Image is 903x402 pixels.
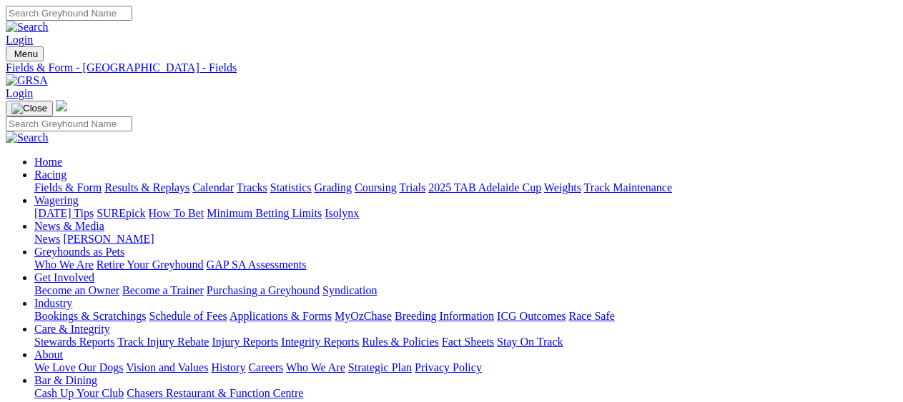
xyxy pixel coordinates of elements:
a: 2025 TAB Adelaide Cup [428,181,541,194]
a: About [34,348,63,361]
a: Syndication [322,284,377,296]
div: Bar & Dining [34,387,897,400]
a: Vision and Values [126,361,208,373]
img: logo-grsa-white.png [56,100,67,111]
a: GAP SA Assessments [207,258,307,271]
a: Privacy Policy [415,361,482,373]
a: Home [34,156,62,168]
a: Results & Replays [104,181,189,194]
a: Who We Are [286,361,345,373]
a: Purchasing a Greyhound [207,284,320,296]
a: Racing [34,169,66,181]
a: Stay On Track [497,336,563,348]
a: Integrity Reports [281,336,359,348]
button: Toggle navigation [6,101,53,116]
a: Breeding Information [395,310,494,322]
a: Applications & Forms [230,310,332,322]
a: Chasers Restaurant & Function Centre [127,387,303,399]
img: Close [11,103,47,114]
a: [PERSON_NAME] [63,233,154,245]
img: Search [6,21,49,34]
a: Weights [544,181,581,194]
a: Login [6,87,33,99]
a: Grading [315,181,352,194]
a: Get Involved [34,271,94,283]
a: Strategic Plan [348,361,412,373]
div: Get Involved [34,284,897,297]
a: ICG Outcomes [497,310,566,322]
img: Search [6,131,49,144]
a: Become a Trainer [122,284,204,296]
a: Coursing [355,181,397,194]
a: Cash Up Your Club [34,387,124,399]
a: Rules & Policies [362,336,439,348]
input: Search [6,116,132,131]
a: Statistics [270,181,312,194]
div: Racing [34,181,897,194]
a: Fields & Form - [GEOGRAPHIC_DATA] - Fields [6,61,897,74]
a: Login [6,34,33,46]
div: Greyhounds as Pets [34,258,897,271]
a: News [34,233,60,245]
div: News & Media [34,233,897,246]
a: We Love Our Dogs [34,361,123,373]
a: History [211,361,245,373]
a: SUREpick [97,207,145,219]
div: Wagering [34,207,897,220]
a: Track Injury Rebate [117,336,209,348]
a: Retire Your Greyhound [97,258,204,271]
a: Wagering [34,194,79,206]
a: Minimum Betting Limits [207,207,322,219]
a: Fact Sheets [442,336,494,348]
a: Industry [34,297,72,309]
a: Who We Are [34,258,94,271]
a: MyOzChase [335,310,392,322]
a: Bookings & Scratchings [34,310,146,322]
span: Menu [14,49,38,59]
a: Greyhounds as Pets [34,246,124,258]
img: GRSA [6,74,48,87]
a: News & Media [34,220,104,232]
a: Fields & Form [34,181,102,194]
a: Calendar [192,181,234,194]
a: Care & Integrity [34,323,110,335]
a: Isolynx [325,207,359,219]
a: Stewards Reports [34,336,114,348]
a: Trials [399,181,425,194]
a: Tracks [237,181,267,194]
a: Bar & Dining [34,374,97,386]
button: Toggle navigation [6,46,44,61]
a: Schedule of Fees [149,310,227,322]
a: How To Bet [149,207,204,219]
a: Careers [248,361,283,373]
div: Care & Integrity [34,336,897,348]
a: Track Maintenance [584,181,672,194]
a: Injury Reports [212,336,278,348]
div: About [34,361,897,374]
div: Industry [34,310,897,323]
a: Become an Owner [34,284,119,296]
a: [DATE] Tips [34,207,94,219]
a: Race Safe [568,310,614,322]
input: Search [6,6,132,21]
